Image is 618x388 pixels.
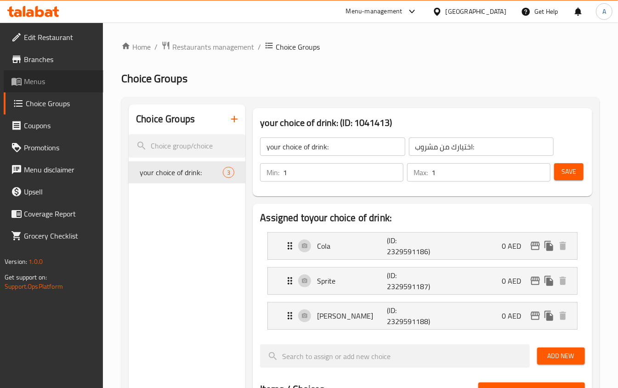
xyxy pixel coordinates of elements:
span: A [602,6,606,17]
p: (ID: 2329591186) [387,235,433,257]
span: Menu disclaimer [24,164,96,175]
p: 0 AED [502,240,528,251]
li: / [258,41,261,52]
nav: breadcrumb [121,41,600,53]
button: edit [528,239,542,253]
a: Restaurants management [161,41,254,53]
button: duplicate [542,274,556,288]
p: (ID: 2329591187) [387,270,433,292]
p: Sprite [317,275,387,286]
input: search [129,134,245,158]
div: Choices [223,167,234,178]
p: Cola [317,240,387,251]
span: Restaurants management [172,41,254,52]
span: Upsell [24,186,96,197]
span: Grocery Checklist [24,230,96,241]
input: search [260,344,529,368]
h2: Choice Groups [136,112,195,126]
button: Add New [537,348,585,365]
button: delete [556,274,570,288]
h2: Assigned to your choice of drink: [260,211,585,225]
span: Add New [544,350,578,362]
span: your choice of drink: [140,167,223,178]
button: edit [528,309,542,323]
div: Menu-management [346,6,403,17]
div: Expand [268,233,577,259]
li: Expand [260,263,585,298]
a: Coupons [4,114,103,137]
span: Promotions [24,142,96,153]
button: edit [528,274,542,288]
span: Coverage Report [24,208,96,219]
a: Menus [4,70,103,92]
li: Expand [260,228,585,263]
div: Expand [268,268,577,294]
li: / [154,41,158,52]
a: Home [121,41,151,52]
div: your choice of drink:3 [129,161,245,183]
button: delete [556,309,570,323]
div: Expand [268,302,577,329]
a: Promotions [4,137,103,159]
span: Coupons [24,120,96,131]
span: Branches [24,54,96,65]
p: 0 AED [502,310,528,321]
span: Edit Restaurant [24,32,96,43]
span: Save [561,166,576,177]
button: duplicate [542,309,556,323]
span: Choice Groups [121,68,187,89]
span: Choice Groups [26,98,96,109]
span: Version: [5,256,27,268]
span: 1.0.0 [28,256,43,268]
p: 0 AED [502,275,528,286]
h3: your choice of drink: (ID: 1041413) [260,115,585,130]
span: 3 [223,168,234,177]
p: Min: [266,167,279,178]
a: Grocery Checklist [4,225,103,247]
a: Upsell [4,181,103,203]
p: (ID: 2329591188) [387,305,433,327]
span: Menus [24,76,96,87]
button: Save [554,163,584,180]
span: Get support on: [5,271,47,283]
div: [GEOGRAPHIC_DATA] [446,6,506,17]
button: delete [556,239,570,253]
p: Max: [414,167,428,178]
a: Support.OpsPlatform [5,280,63,292]
a: Coverage Report [4,203,103,225]
li: Expand [260,298,585,333]
a: Menu disclaimer [4,159,103,181]
button: duplicate [542,239,556,253]
p: [PERSON_NAME] [317,310,387,321]
a: Choice Groups [4,92,103,114]
a: Edit Restaurant [4,26,103,48]
span: Choice Groups [276,41,320,52]
a: Branches [4,48,103,70]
